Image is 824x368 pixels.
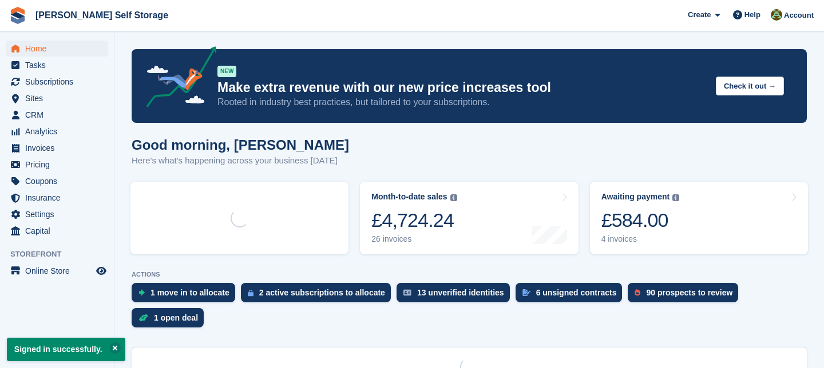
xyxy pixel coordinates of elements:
[360,182,578,254] a: Month-to-date sales £4,724.24 26 invoices
[217,96,707,109] p: Rooted in industry best practices, but tailored to your subscriptions.
[25,57,94,73] span: Tasks
[10,249,114,260] span: Storefront
[417,288,504,297] div: 13 unverified identities
[635,289,640,296] img: prospect-51fa495bee0391a8d652442698ab0144808aea92771e9ea1ae160a38d050c398.svg
[601,209,680,232] div: £584.00
[154,313,198,322] div: 1 open deal
[132,137,349,153] h1: Good morning, [PERSON_NAME]
[628,283,744,308] a: 90 prospects to review
[672,194,679,201] img: icon-info-grey-7440780725fd019a000dd9b08b2336e03edf1995a4989e88bcd33f0948082b44.svg
[590,182,808,254] a: Awaiting payment £584.00 4 invoices
[25,41,94,57] span: Home
[25,107,94,123] span: CRM
[716,77,784,95] button: Check it out →
[771,9,782,21] img: Karl
[132,154,349,167] p: Here's what's happening across your business [DATE]
[536,288,617,297] div: 6 unsigned contracts
[6,263,108,279] a: menu
[688,9,711,21] span: Create
[138,289,145,296] img: move_ins_to_allocate_icon-fdf77a2bb77ea45bf5b3d319d69a93e2d87916cf1d5bf7949dd705db3b84f3ca.svg
[25,74,94,90] span: Subscriptions
[6,173,108,189] a: menu
[522,289,530,296] img: contract_signature_icon-13c848040528278c33f63329250d36e43548de30e8caae1d1a13099fd9432cc5.svg
[132,271,807,278] p: ACTIONS
[6,123,108,139] a: menu
[450,194,457,201] img: icon-info-grey-7440780725fd019a000dd9b08b2336e03edf1995a4989e88bcd33f0948082b44.svg
[7,338,125,361] p: Signed in successfully.
[31,6,173,25] a: [PERSON_NAME] Self Storage
[25,90,94,106] span: Sites
[784,10,814,21] span: Account
[371,209,457,232] div: £4,724.24
[6,190,108,206] a: menu
[241,283,397,308] a: 2 active subscriptions to allocate
[25,140,94,156] span: Invoices
[601,234,680,244] div: 4 invoices
[9,7,26,24] img: stora-icon-8386f47178a22dfd0bd8f6a31ec36ba5ce8667c1dd55bd0f319d3a0aa187defe.svg
[217,66,236,77] div: NEW
[25,263,94,279] span: Online Store
[6,74,108,90] a: menu
[397,283,516,308] a: 13 unverified identities
[138,314,148,322] img: deal-1b604bf984904fb50ccaf53a9ad4b4a5d6e5aea283cecdc64d6e3604feb123c2.svg
[6,57,108,73] a: menu
[25,206,94,222] span: Settings
[137,46,217,111] img: price-adjustments-announcement-icon-8257ccfd72463d97f412b2fc003d46551f7dbcb40ab6d574587a9cd5c0d94...
[6,107,108,123] a: menu
[25,190,94,206] span: Insurance
[6,223,108,239] a: menu
[516,283,628,308] a: 6 unsigned contracts
[646,288,732,297] div: 90 prospects to review
[371,234,457,244] div: 26 invoices
[25,223,94,239] span: Capital
[6,41,108,57] a: menu
[601,192,670,202] div: Awaiting payment
[6,140,108,156] a: menu
[6,157,108,173] a: menu
[259,288,385,297] div: 2 active subscriptions to allocate
[371,192,447,202] div: Month-to-date sales
[150,288,229,297] div: 1 move in to allocate
[744,9,760,21] span: Help
[132,283,241,308] a: 1 move in to allocate
[25,173,94,189] span: Coupons
[6,90,108,106] a: menu
[248,289,253,297] img: active_subscription_to_allocate_icon-d502201f5373d7db506a760aba3b589e785aa758c864c3986d89f69b8ff3...
[403,289,411,296] img: verify_identity-adf6edd0f0f0b5bbfe63781bf79b02c33cf7c696d77639b501bdc392416b5a36.svg
[94,264,108,278] a: Preview store
[132,308,209,333] a: 1 open deal
[25,157,94,173] span: Pricing
[25,123,94,139] span: Analytics
[6,206,108,222] a: menu
[217,79,707,96] p: Make extra revenue with our new price increases tool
